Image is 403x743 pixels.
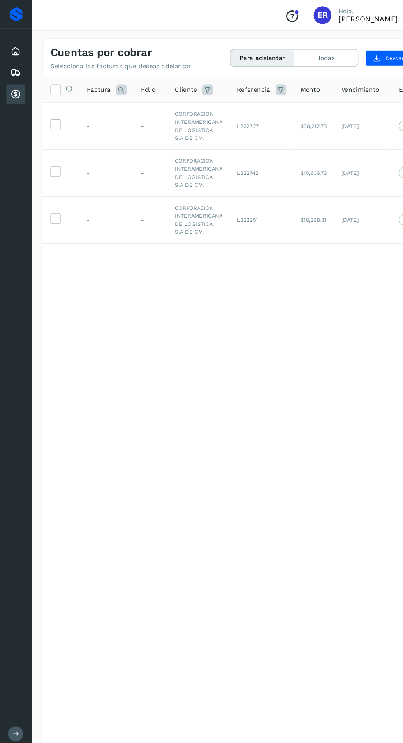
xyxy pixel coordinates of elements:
span: Referencia [218,78,249,87]
td: L222727 [212,94,270,137]
span: Descargar [355,50,379,57]
span: Vencimiento [314,78,349,87]
td: - [123,181,155,224]
button: Descargar [336,46,386,61]
div: Inicio [6,38,23,56]
span: Monto [277,78,294,87]
span: Folio [130,78,143,87]
td: $18,258.81 [270,181,308,224]
td: [DATE] [308,181,361,224]
td: L222251 [212,181,270,224]
h4: Cuentas por cobrar [46,42,140,54]
p: Selecciona las facturas que deseas adelantar [46,58,176,65]
td: CORPORACION INTERAMERICANA DE LOGISTICA S.A DE C.V. [155,181,212,224]
td: - [74,181,123,224]
td: - [74,137,123,181]
span: Cliente [161,78,181,87]
p: Hola, [312,7,366,14]
td: [DATE] [308,94,361,137]
td: CORPORACION INTERAMERICANA DE LOGISTICA S.A DE C.V. [155,94,212,137]
td: CORPORACION INTERAMERICANA DE LOGISTICA S.A DE C.V. [155,137,212,181]
span: Factura [80,78,102,87]
td: $38,212.73 [270,94,308,137]
td: $15,606.73 [270,137,308,181]
button: Para adelantar [212,46,271,61]
p: Eduardo Reyes González [312,14,366,21]
button: Todas [271,46,329,61]
td: - [74,94,123,137]
span: Estado [367,78,387,87]
td: L222742 [212,137,270,181]
div: Cuentas por cobrar [6,78,23,96]
td: [DATE] [308,137,361,181]
td: - [123,137,155,181]
td: - [123,94,155,137]
div: Embarques [6,58,23,76]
